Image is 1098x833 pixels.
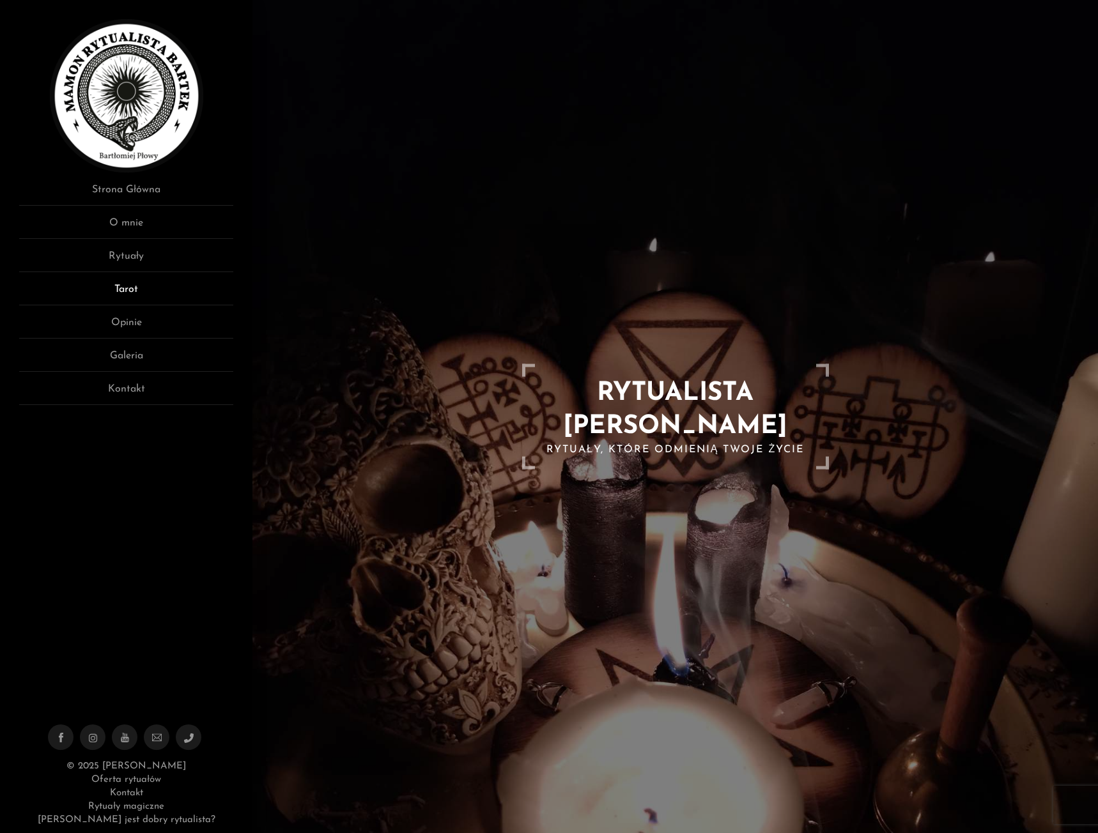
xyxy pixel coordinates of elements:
h2: Rytuały, które odmienią Twoje życie [535,443,816,457]
a: Galeria [19,348,233,372]
a: Strona Główna [19,182,233,206]
a: Tarot [19,282,233,305]
a: Opinie [19,315,233,339]
a: Kontakt [110,788,143,798]
h1: RYTUALISTA [PERSON_NAME] [535,377,816,443]
a: [PERSON_NAME] jest dobry rytualista? [38,815,215,825]
img: Rytualista Bartek [50,19,203,172]
a: Kontakt [19,381,233,405]
a: Rytuały magiczne [88,802,164,811]
a: Oferta rytuałów [91,775,160,784]
a: Rytuały [19,248,233,272]
a: O mnie [19,215,233,239]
